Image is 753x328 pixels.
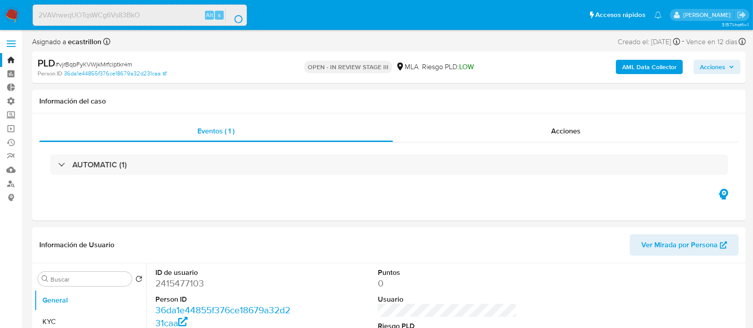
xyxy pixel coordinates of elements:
[459,62,474,72] span: LOW
[38,56,55,70] b: PLD
[618,36,680,48] div: Creado el: [DATE]
[700,60,725,74] span: Acciones
[551,126,581,136] span: Acciones
[72,160,127,170] h3: AUTOMATIC (1)
[197,126,234,136] span: Eventos ( 1 )
[55,60,132,69] span: # vjrBqbFyKVWjkMrfclptkr4m
[622,60,677,74] b: AML Data Collector
[42,275,49,282] button: Buscar
[218,11,221,19] span: s
[595,10,645,20] span: Accesos rápidos
[686,37,737,47] span: Vence en 12 días
[654,11,662,19] a: Notificaciones
[304,61,392,73] p: OPEN - IN REVIEW STAGE III
[135,275,142,285] button: Volver al orden por defecto
[641,234,718,256] span: Ver Mirada por Persona
[50,154,728,175] div: AUTOMATIC (1)
[155,295,295,304] dt: Person ID
[683,11,734,19] p: ezequiel.castrillon@mercadolibre.com
[225,9,243,21] button: search-icon
[66,37,101,47] b: ecastrillon
[50,275,128,283] input: Buscar
[39,241,114,249] h1: Información de Usuario
[682,36,684,48] span: -
[155,268,295,278] dt: ID de usuario
[34,290,146,311] button: General
[378,277,517,290] dd: 0
[378,295,517,304] dt: Usuario
[155,277,295,290] dd: 2415477103
[616,60,683,74] button: AML Data Collector
[378,268,517,278] dt: Puntos
[39,97,739,106] h1: Información del caso
[737,10,746,20] a: Salir
[38,70,62,78] b: Person ID
[64,70,167,78] a: 36da1e44855f376ce18679a32d231caa
[422,62,474,72] span: Riesgo PLD:
[694,60,740,74] button: Acciones
[33,9,247,21] input: Buscar usuario o caso...
[206,11,213,19] span: Alt
[32,37,101,47] span: Asignado a
[630,234,739,256] button: Ver Mirada por Persona
[396,62,418,72] div: MLA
